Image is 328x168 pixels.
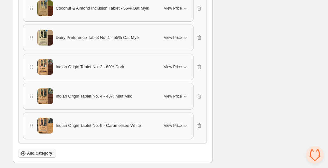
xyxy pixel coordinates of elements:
button: View Price [160,62,192,72]
img: Indian Origin Tablet No. 4 - 43% Malt Milk [37,86,53,106]
span: View Price [164,123,182,128]
button: Add Category [18,149,56,158]
span: Indian Origin Tablet No. 2 - 60% Dark [56,64,124,70]
img: Indian Origin Tablet No. 9 - Caramelised White [37,116,53,135]
span: View Price [164,35,182,40]
span: Coconut & Almond Inclusion Tablet - 55% Oat Mylk [56,5,149,11]
span: Indian Origin Tablet No. 4 - 43% Malt Milk [56,93,132,99]
span: Add Category [27,151,52,156]
button: View Price [160,33,192,43]
span: Indian Origin Tablet No. 9 - Caramelised White [56,122,141,129]
button: View Price [160,121,192,131]
span: View Price [164,6,182,11]
img: Dairy Preference Tablet No. 1 - 55% Oat Mylk [37,28,53,47]
button: View Price [160,91,192,101]
img: Indian Origin Tablet No. 2 - 60% Dark [37,57,53,77]
div: Open chat [306,146,324,164]
span: View Price [164,94,182,99]
span: View Price [164,64,182,69]
button: View Price [160,3,192,13]
span: Dairy Preference Tablet No. 1 - 55% Oat Mylk [56,34,139,41]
